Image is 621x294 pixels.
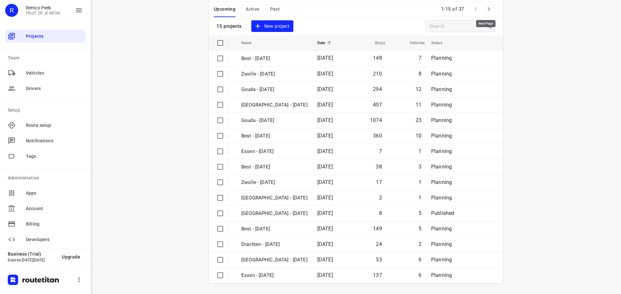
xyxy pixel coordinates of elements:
[431,241,452,247] span: Planning
[431,179,452,185] span: Planning
[241,241,308,248] p: Drachten - Thursday
[5,233,85,246] div: Developers
[379,210,382,216] span: 8
[255,22,289,30] span: New project
[26,221,83,228] span: Billing
[431,102,452,108] span: Planning
[26,85,83,92] span: Drivers
[5,119,85,132] div: Route setup
[439,2,467,16] span: 1-15 of 37
[431,133,452,139] span: Planning
[485,22,495,30] div: Search
[26,205,83,212] span: Account
[241,55,308,62] p: Best - [DATE]
[431,272,452,278] span: Planning
[373,272,382,278] span: 137
[8,251,57,257] p: Business (Trial)
[373,55,382,61] span: 148
[419,272,421,278] span: 6
[5,202,85,215] div: Account
[317,210,333,216] span: [DATE]
[431,164,452,170] span: Planning
[214,5,235,13] span: Upcoming
[241,132,308,140] p: Best - Thursday
[26,137,83,144] span: Notifications
[317,241,333,247] span: [DATE]
[241,163,308,171] p: Best - Friday
[241,179,308,186] p: Zwolle - Friday
[431,210,454,216] span: Published
[8,107,85,114] p: Setup
[373,226,382,232] span: 149
[241,39,260,47] span: Name
[5,150,85,163] div: Tags
[431,117,452,123] span: Planning
[419,226,421,232] span: 5
[26,153,83,160] span: Tags
[431,39,451,47] span: Status
[251,20,293,32] button: New project
[216,23,242,29] p: 15 projects
[26,11,60,15] p: FRUIT OP JE WERK
[431,257,452,263] span: Planning
[379,148,382,154] span: 7
[431,148,452,154] span: Planning
[317,102,333,108] span: [DATE]
[416,117,421,123] span: 23
[431,195,452,201] span: Planning
[241,225,308,233] p: Best - Thursday
[317,117,333,123] span: [DATE]
[241,148,308,155] p: Essen - Friday
[317,272,333,278] span: [DATE]
[5,30,85,43] div: Projects
[26,122,83,129] span: Route setup
[419,71,421,77] span: 8
[317,226,333,232] span: [DATE]
[26,5,60,10] p: Remco Peek
[431,55,452,61] span: Planning
[419,55,421,61] span: 7
[370,117,382,123] span: 1074
[317,179,333,185] span: [DATE]
[26,236,83,243] span: Developers
[5,134,85,147] div: Notifications
[419,164,421,170] span: 3
[431,226,452,232] span: Planning
[241,86,308,93] p: Gouda - [DATE]
[8,55,85,61] p: Team
[430,21,485,31] input: Search projects
[5,187,85,199] div: Apps
[431,86,452,92] span: Planning
[241,117,308,124] p: Gouda - Thursday
[317,86,333,92] span: [DATE]
[419,148,421,154] span: 1
[419,179,421,185] span: 1
[246,5,259,13] span: Active
[419,210,421,216] span: 5
[416,86,421,92] span: 12
[317,39,334,47] span: Date
[419,241,421,247] span: 2
[8,175,85,181] p: Administration
[373,102,382,108] span: 407
[270,5,280,13] span: Past
[317,55,333,61] span: [DATE]
[379,195,382,201] span: 2
[241,256,308,264] p: Antwerpen - Wednesday
[317,71,333,77] span: [DATE]
[5,4,18,17] div: R
[5,66,85,79] div: Vehicles
[376,257,382,263] span: 53
[376,164,382,170] span: 38
[373,86,382,92] span: 294
[241,210,308,217] p: Gemeente Rotterdam - Thursday
[62,254,80,259] span: Upgrade
[5,82,85,95] div: Drivers
[26,190,83,197] span: Apps
[376,241,382,247] span: 24
[317,195,333,201] span: [DATE]
[26,70,83,76] span: Vehicles
[416,102,421,108] span: 11
[241,194,308,202] p: Antwerpen - Thursday
[419,257,421,263] span: 6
